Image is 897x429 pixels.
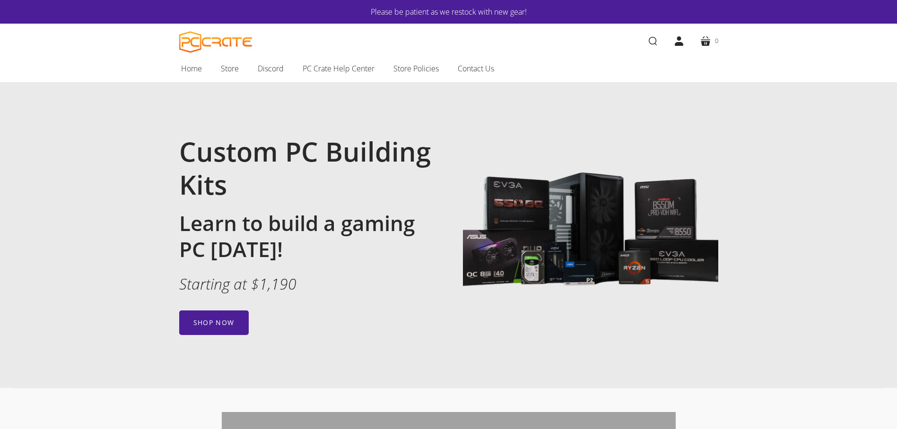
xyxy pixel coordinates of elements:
[293,59,384,78] a: PC Crate Help Center
[208,6,690,18] a: Please be patient as we restock with new gear!
[181,62,202,75] span: Home
[179,310,249,335] a: Shop now
[248,59,293,78] a: Discord
[165,59,732,82] nav: Main navigation
[448,59,504,78] a: Contact Us
[221,62,239,75] span: Store
[692,28,726,54] a: 0
[303,62,374,75] span: PC Crate Help Center
[172,59,211,78] a: Home
[393,62,439,75] span: Store Policies
[179,31,253,53] a: PC CRATE
[179,135,435,201] h1: Custom PC Building Kits
[715,36,718,46] span: 0
[179,274,296,294] em: Starting at $1,190
[458,62,494,75] span: Contact Us
[211,59,248,78] a: Store
[463,106,718,361] img: Image with gaming PC components including Lian Li 205 Lancool case, MSI B550M motherboard, EVGA 6...
[258,62,284,75] span: Discord
[179,210,435,262] h2: Learn to build a gaming PC [DATE]!
[384,59,448,78] a: Store Policies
